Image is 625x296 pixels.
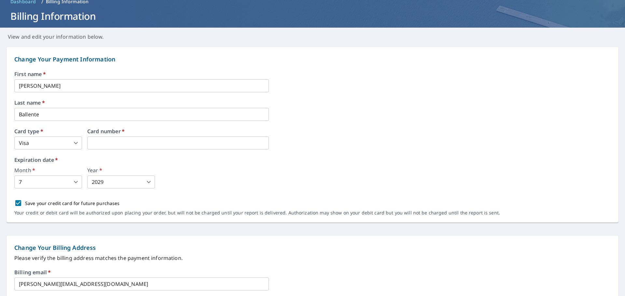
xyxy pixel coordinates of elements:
[14,71,611,77] label: First name
[87,168,155,173] label: Year
[14,254,611,262] p: Please verify the billing address matches the payment information.
[14,129,82,134] label: Card type
[87,136,269,149] iframe: secure payment field
[8,9,617,23] h1: Billing Information
[25,200,120,207] p: Save your credit card for future purchases
[14,210,500,216] p: Your credit or debit card will be authorized upon placing your order, but will not be charged unt...
[14,243,611,252] p: Change Your Billing Address
[14,175,82,188] div: 7
[14,157,611,162] label: Expiration date
[14,136,82,149] div: Visa
[87,129,269,134] label: Card number
[14,270,51,275] label: Billing email
[14,55,611,64] p: Change Your Payment Information
[87,175,155,188] div: 2029
[14,168,82,173] label: Month
[14,100,611,105] label: Last name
